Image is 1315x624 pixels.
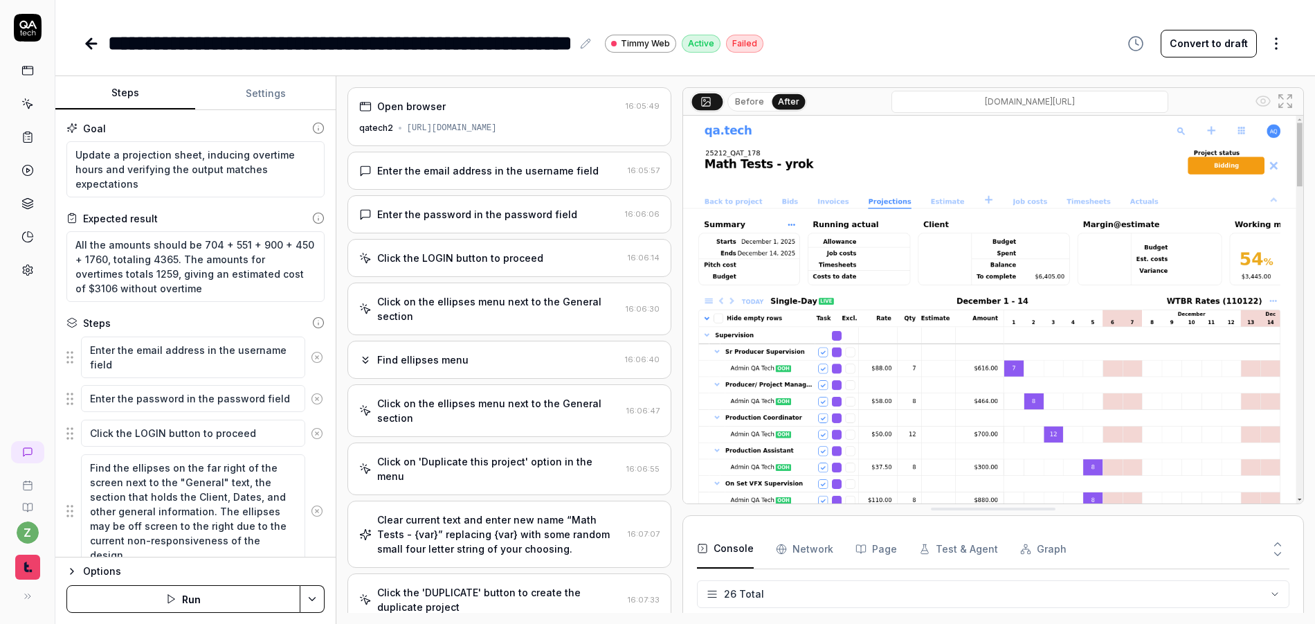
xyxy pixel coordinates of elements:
button: Remove step [305,344,329,371]
button: Run [66,585,300,613]
img: Timmy Logo [15,555,40,580]
a: New conversation [11,441,44,463]
div: Enter the email address in the username field [377,163,599,178]
a: Book a call with us [6,469,49,491]
button: Console [697,530,754,569]
button: Settings [195,77,335,110]
button: Page [855,530,897,569]
div: Options [83,563,325,580]
button: Open in full screen [1274,90,1296,112]
button: After [772,93,806,109]
button: Steps [55,77,195,110]
span: Timmy Web [621,37,670,50]
a: Documentation [6,491,49,513]
time: 16:06:06 [625,209,660,219]
div: Click the 'DUPLICATE' button to create the duplicate project [377,585,623,614]
time: 16:06:14 [628,253,660,262]
button: Remove step [305,420,329,447]
time: 16:05:57 [628,166,660,175]
div: Failed [726,35,763,53]
div: Steps [83,316,111,330]
button: Show all interative elements [1252,90,1274,112]
div: Find ellipses menu [377,353,469,367]
div: Click on the ellipses menu next to the General section [377,294,621,323]
div: Open browser [377,99,446,114]
div: Active [682,35,720,53]
time: 16:07:33 [628,595,660,605]
button: Timmy Logo [6,544,49,582]
time: 16:06:47 [626,406,660,416]
time: 16:06:40 [625,355,660,364]
div: Click the LOGIN button to proceed [377,251,543,265]
button: View version history [1119,30,1152,57]
time: 16:06:30 [626,304,660,314]
button: Remove step [305,497,329,525]
button: Test & Agent [919,530,998,569]
div: Suggestions [66,419,325,448]
img: Screenshot [683,116,1303,503]
button: Graph [1020,530,1067,569]
div: Suggestions [66,384,325,413]
div: qatech2 [359,122,393,134]
div: Clear current text and enter new name “Math Tests - {var}” replacing {var} with some random small... [377,512,623,556]
button: Network [776,530,833,569]
button: Options [66,563,325,580]
time: 16:05:49 [626,101,660,111]
div: [URL][DOMAIN_NAME] [407,122,497,134]
div: Suggestions [66,336,325,379]
button: Before [729,94,770,109]
button: z [17,522,39,544]
div: Goal [83,121,106,136]
time: 16:07:07 [628,529,660,539]
time: 16:06:55 [626,464,660,474]
button: Remove step [305,385,329,413]
div: Click on the ellipses menu next to the General section [377,396,622,425]
div: Suggestions [66,454,325,569]
button: Convert to draft [1161,30,1257,57]
a: Timmy Web [605,34,676,53]
div: Enter the password in the password field [377,207,577,222]
div: Click on 'Duplicate this project' option in the menu [377,454,622,483]
div: Expected result [83,211,158,226]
